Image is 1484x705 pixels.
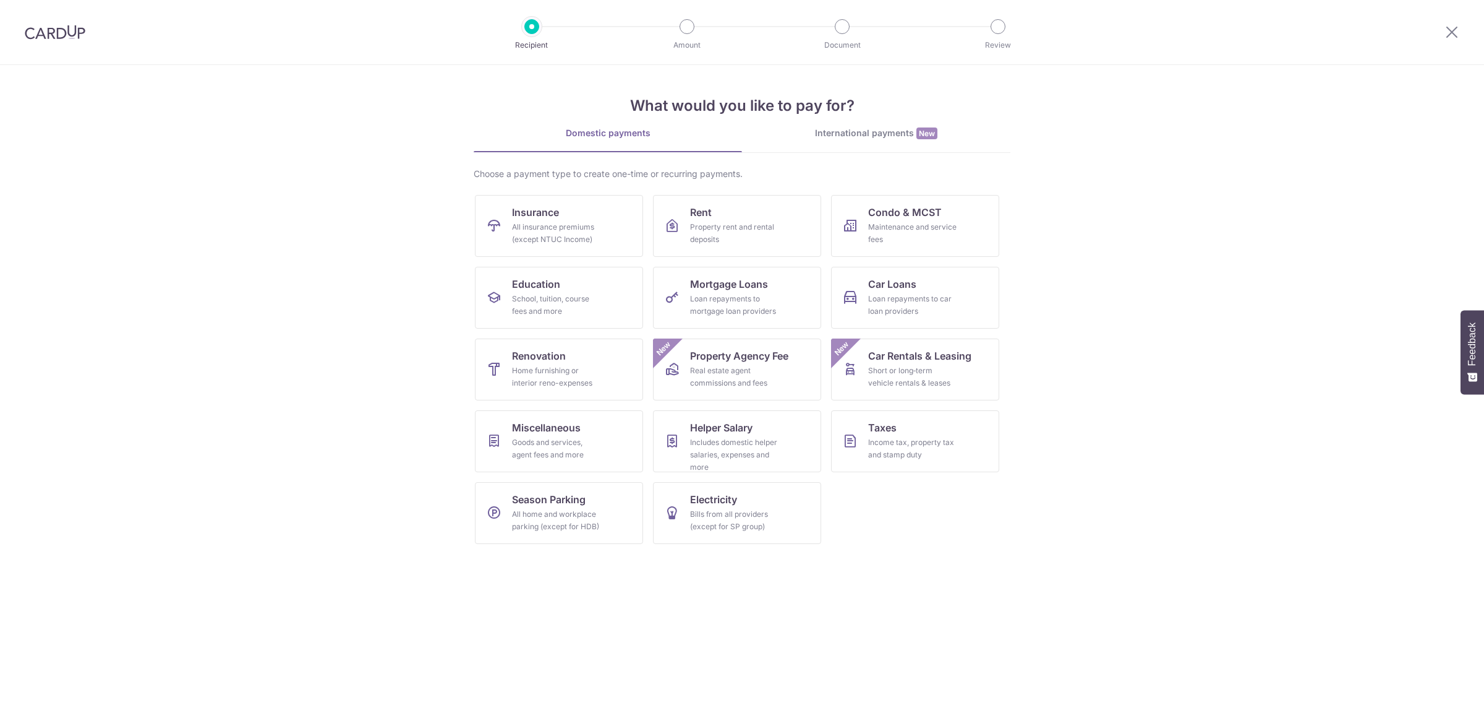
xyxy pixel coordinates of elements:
[475,267,643,329] a: EducationSchool, tuition, course fees and more
[831,410,999,472] a: TaxesIncome tax, property tax and stamp duty
[474,127,742,139] div: Domestic payments
[690,293,779,318] div: Loan repayments to mortgage loan providers
[690,365,779,389] div: Real estate agent commissions and fees
[868,293,957,318] div: Loan repayments to car loan providers
[831,267,999,329] a: Car LoansLoan repayments to car loan providers
[512,277,560,292] span: Education
[868,277,916,292] span: Car Loans
[868,205,942,220] span: Condo & MCST
[475,482,643,544] a: Season ParkingAll home and workplace parking (except for HDB)
[831,195,999,257] a: Condo & MCSTMaintenance and service fees
[690,420,753,435] span: Helper Salary
[475,195,643,257] a: InsuranceAll insurance premiums (except NTUC Income)
[916,128,937,139] span: New
[475,410,643,472] a: MiscellaneousGoods and services, agent fees and more
[653,195,821,257] a: RentProperty rent and rental deposits
[641,39,733,51] p: Amount
[653,267,821,329] a: Mortgage LoansLoan repayments to mortgage loan providers
[25,25,85,40] img: CardUp
[690,205,712,220] span: Rent
[832,339,852,359] span: New
[690,436,779,474] div: Includes domestic helper salaries, expenses and more
[653,339,821,400] a: Property Agency FeeReal estate agent commissions and feesNew
[654,339,674,359] span: New
[512,221,601,246] div: All insurance premiums (except NTUC Income)
[474,168,1010,180] div: Choose a payment type to create one-time or recurring payments.
[512,492,586,507] span: Season Parking
[796,39,888,51] p: Document
[1405,668,1472,699] iframe: Opens a widget where you can find more information
[868,436,957,461] div: Income tax, property tax and stamp duty
[512,205,559,220] span: Insurance
[831,339,999,400] a: Car Rentals & LeasingShort or long‑term vehicle rentals & leasesNew
[475,339,643,400] a: RenovationHome furnishing or interior reno-expenses
[952,39,1044,51] p: Review
[690,508,779,533] div: Bills from all providers (except for SP group)
[690,221,779,246] div: Property rent and rental deposits
[512,508,601,533] div: All home and workplace parking (except for HDB)
[512,420,581,435] span: Miscellaneous
[1461,310,1484,394] button: Feedback - Show survey
[690,277,768,292] span: Mortgage Loans
[868,348,971,363] span: Car Rentals & Leasing
[512,293,601,318] div: School, tuition, course fees and more
[512,365,601,389] div: Home furnishing or interior reno-expenses
[486,39,578,51] p: Recipient
[1467,322,1478,366] span: Feedback
[653,482,821,544] a: ElectricityBills from all providers (except for SP group)
[690,348,788,363] span: Property Agency Fee
[512,436,601,461] div: Goods and services, agent fees and more
[690,492,737,507] span: Electricity
[868,221,957,246] div: Maintenance and service fees
[653,410,821,472] a: Helper SalaryIncludes domestic helper salaries, expenses and more
[742,127,1010,140] div: International payments
[474,95,1010,117] h4: What would you like to pay for?
[868,365,957,389] div: Short or long‑term vehicle rentals & leases
[512,348,566,363] span: Renovation
[868,420,897,435] span: Taxes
